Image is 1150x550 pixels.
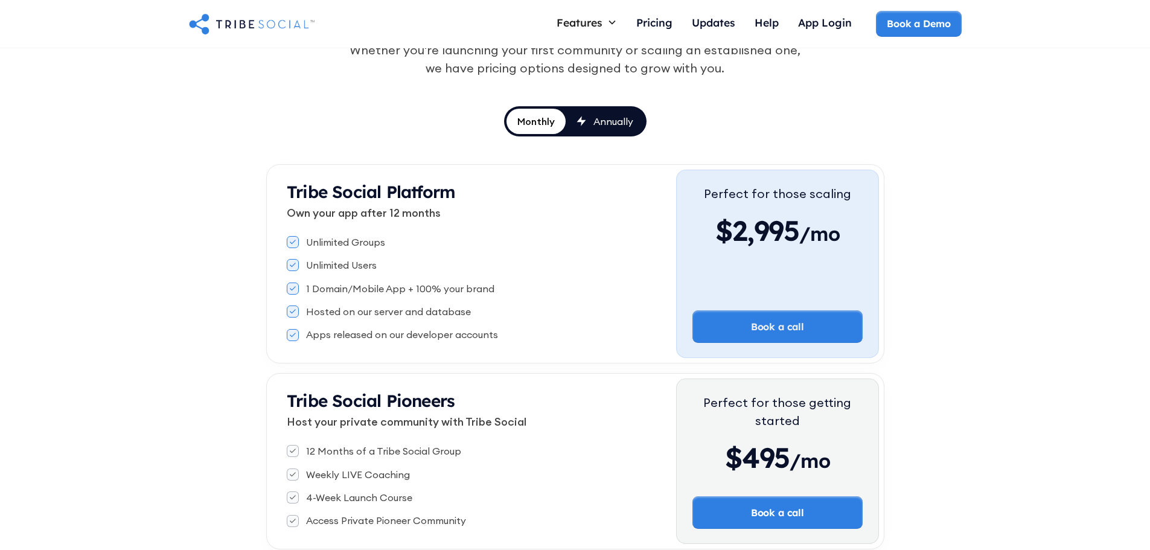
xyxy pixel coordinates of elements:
[287,390,455,411] strong: Tribe Social Pioneers
[692,394,863,430] div: Perfect for those getting started
[306,235,385,249] div: Unlimited Groups
[343,41,807,77] div: Whether you're launching your first community or scaling an established one, we have pricing opti...
[557,16,602,29] div: Features
[876,11,961,36] a: Book a Demo
[189,11,315,36] a: home
[306,491,412,504] div: 4-Week Launch Course
[287,205,676,221] p: Own your app after 12 months
[704,185,851,203] div: Perfect for those scaling
[636,16,672,29] div: Pricing
[306,282,494,295] div: 1 Domain/Mobile App + 100% your brand
[306,514,466,527] div: Access Private Pioneer Community
[627,11,682,37] a: Pricing
[287,181,455,202] strong: Tribe Social Platform
[692,16,735,29] div: Updates
[306,305,471,318] div: Hosted on our server and database
[287,414,676,430] p: Host your private community with Tribe Social
[704,213,851,249] div: $2,995
[799,222,840,252] span: /mo
[517,115,555,128] div: Monthly
[682,11,745,37] a: Updates
[692,310,863,343] a: Book a call
[798,16,852,29] div: App Login
[593,115,633,128] div: Annually
[547,11,627,34] div: Features
[306,258,377,272] div: Unlimited Users
[755,16,779,29] div: Help
[306,328,498,341] div: Apps released on our developer accounts
[788,11,861,37] a: App Login
[692,440,863,476] div: $495
[790,449,830,479] span: /mo
[306,468,410,481] div: Weekly LIVE Coaching
[745,11,788,37] a: Help
[692,496,863,529] a: Book a call
[306,444,461,458] div: 12 Months of a Tribe Social Group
